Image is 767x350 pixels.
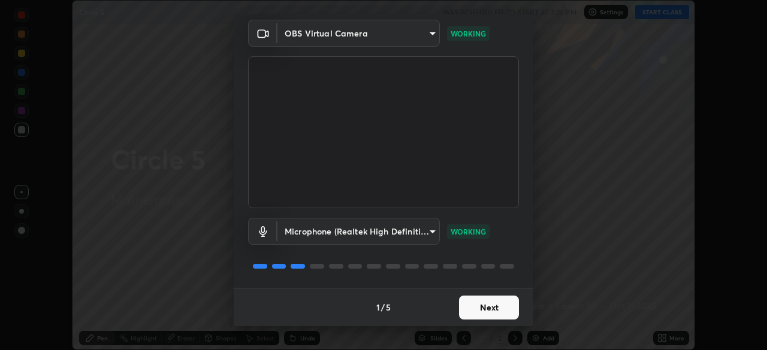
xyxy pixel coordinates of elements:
[381,301,385,314] h4: /
[277,218,440,245] div: OBS Virtual Camera
[451,28,486,39] p: WORKING
[376,301,380,314] h4: 1
[459,296,519,319] button: Next
[277,20,440,47] div: OBS Virtual Camera
[451,226,486,237] p: WORKING
[386,301,391,314] h4: 5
